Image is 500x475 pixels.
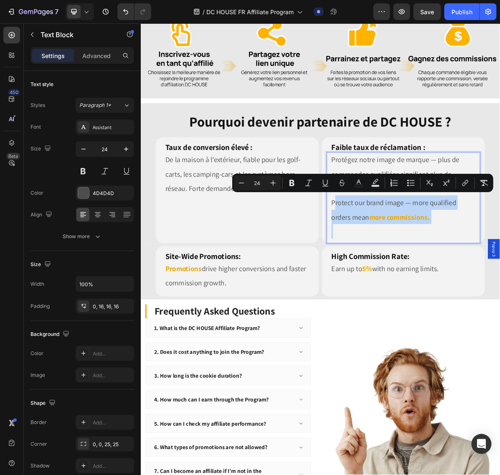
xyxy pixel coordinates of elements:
[141,23,500,475] iframe: Design area
[30,259,53,270] div: Size
[93,419,132,427] div: Add...
[414,3,441,20] button: Save
[30,81,53,88] div: Text style
[34,165,156,180] strong: Taux de conversion élevé :
[30,371,45,379] div: Image
[259,159,474,180] h2: Rich Text Editor. Editing area: main
[41,51,65,60] p: Settings
[34,318,140,332] strong: Site-Wide Promotions:
[30,329,71,340] div: Background
[34,335,85,349] strong: Promotions
[203,8,205,16] span: /
[30,440,47,448] div: Corner
[30,102,45,109] div: Styles
[93,350,132,358] div: Add...
[117,3,151,20] div: Undo/Redo
[319,264,404,277] strong: more commissions.
[30,419,47,426] div: Border
[93,462,132,470] div: Add...
[489,305,497,325] span: Popup 3
[30,189,43,197] div: Color
[452,8,472,16] div: Publish
[18,420,167,431] p: 1. What is the DC HOUSE Affiliate Program?
[55,7,58,17] p: 7
[266,165,397,180] strong: Faible taux de réclamation :
[28,180,242,247] div: Rich Text Editor. Editing area: main
[30,462,50,470] div: Shadow
[30,123,41,131] div: Font
[266,332,467,352] p: Earn up to with no earning limits.
[30,209,54,221] div: Align
[232,174,493,192] div: Editor contextual toolbar
[30,398,57,409] div: Shape
[79,102,111,109] span: Paragraph 1*
[266,166,467,180] p: ⁠⁠⁠⁠⁠⁠⁠
[30,302,50,310] div: Padding
[266,240,467,280] p: Protect our brand image — more qualified orders mean
[266,180,467,240] p: Protégez notre image de marque — plus de commandes qualifiées signifient plus de commissions.
[30,143,53,155] div: Size
[82,51,111,60] p: Advanced
[30,229,134,244] button: Show more
[63,232,102,241] div: Show more
[18,453,173,464] p: 2. Does it cost anything to join the Program?
[3,3,62,20] button: 7
[34,166,235,180] p: ⁠⁠⁠⁠⁠⁠⁠
[421,8,434,15] span: Save
[93,441,132,448] div: 0, 0, 25, 25
[93,124,132,131] div: Assistant
[28,159,242,180] h2: Rich Text Editor. Editing area: main
[30,280,44,288] div: Width
[93,303,132,310] div: 0, 16, 16, 16
[34,335,231,369] span: drive higher conversions and faster commission growth.
[76,98,134,113] button: Paragraph 1*
[472,434,492,454] div: Open Intercom Messenger
[259,180,474,307] div: Rich Text Editor. Editing area: main
[41,30,112,40] p: Text Block
[444,3,480,20] button: Publish
[309,335,323,349] strong: 5%
[206,8,294,16] span: DC HOUSE FR Affiliate Program
[266,318,376,332] strong: High Commission Rate:
[6,153,20,160] div: Beta
[76,277,134,292] input: Auto
[18,392,238,412] h2: Frequently Asked Questions
[93,190,132,197] div: 4D4D4D
[34,180,235,240] p: De la maison à l’extérieur, fiable pour les golf-carts, les camping-cars et les systèmes hors rés...
[93,372,132,379] div: Add...
[30,350,43,357] div: Color
[8,89,20,96] div: 450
